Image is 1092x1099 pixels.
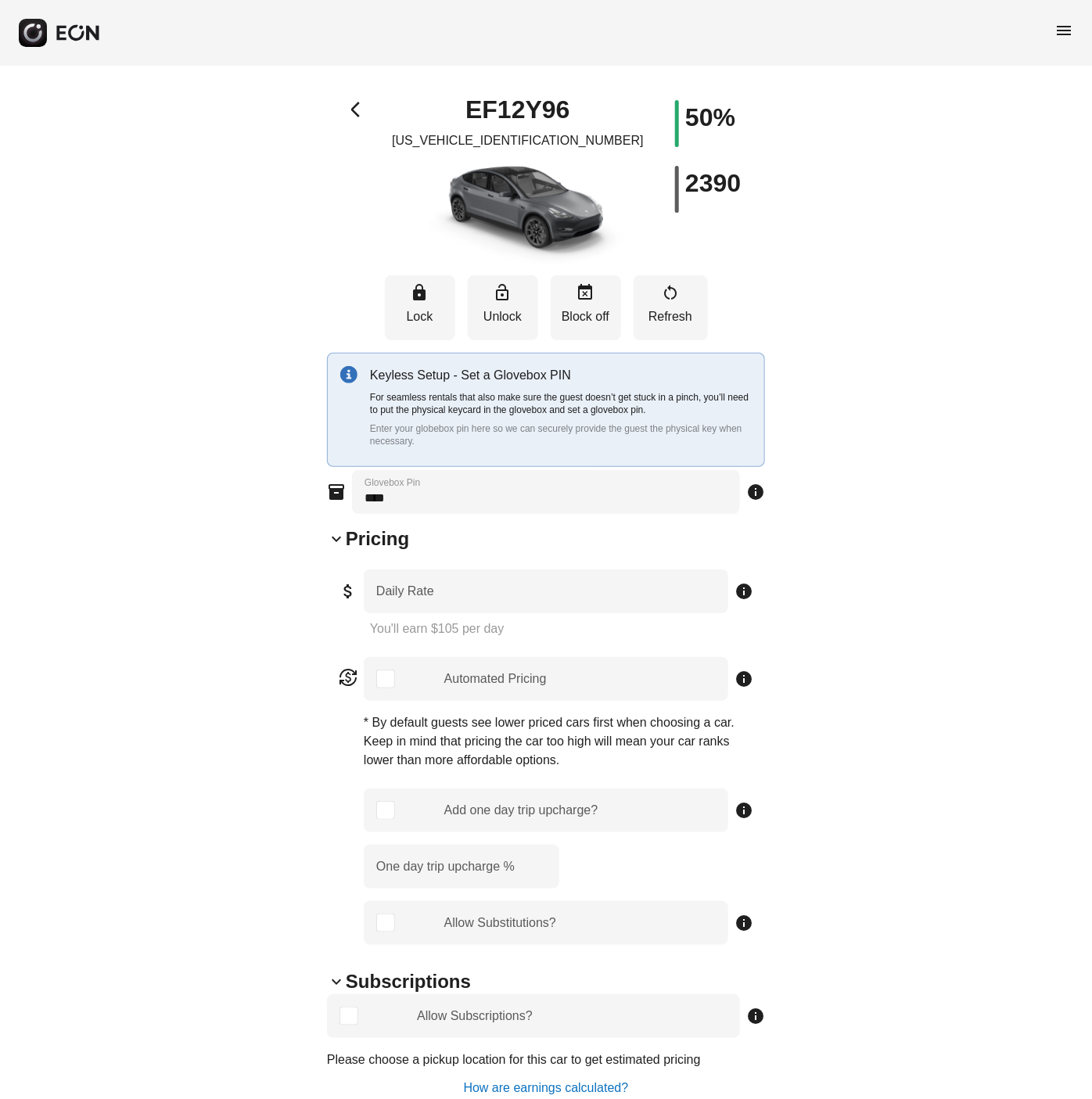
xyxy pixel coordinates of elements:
p: For seamless rentals that also make sure the guest doesn’t get stuck in a pinch, you’ll need to p... [370,391,752,416]
h1: 50% [685,108,735,127]
p: Enter your globebox pin here so we can securely provide the guest the physical key when necessary. [370,422,752,447]
span: menu [1054,21,1073,40]
div: Automated Pricing [444,670,547,688]
span: restart_alt [661,283,680,302]
p: Unlock [476,307,530,326]
p: [US_VEHICLE_IDENTIFICATION_NUMBER] [392,131,644,150]
div: Allow Substitutions? [444,914,556,932]
span: info [735,582,753,601]
div: Allow Subscriptions? [417,1007,533,1025]
p: You'll earn $105 per day [370,620,753,638]
a: How are earnings calculated? [462,1079,630,1097]
img: car [408,156,627,266]
p: Refresh [641,307,700,326]
button: Block off [551,275,621,340]
span: currency_exchange [339,668,357,687]
p: * By default guests see lower priced cars first when choosing a car. Keep in mind that pricing th... [364,713,753,770]
p: Please choose a pickup location for this car to get estimated pricing [327,1051,701,1069]
label: One day trip upcharge % [376,857,515,876]
p: Lock [393,307,447,326]
img: info [340,366,357,383]
span: lock [411,283,429,302]
label: Glovebox Pin [365,476,420,489]
span: info [735,801,753,820]
button: Unlock [468,275,538,340]
h1: 2390 [685,174,741,192]
span: info [746,483,765,501]
button: Lock [385,275,455,340]
span: lock_open [494,283,512,302]
span: event_busy [577,283,595,302]
div: Add one day trip upcharge? [444,801,598,820]
button: Refresh [634,275,708,340]
span: attach_money [339,582,357,601]
span: arrow_back_ios [351,100,370,119]
span: keyboard_arrow_down [327,530,346,548]
h1: EF12Y96 [465,100,569,119]
p: Block off [559,307,613,326]
p: Keyless Setup - Set a Glovebox PIN [370,366,752,385]
span: inventory_2 [327,483,346,501]
span: info [735,670,753,688]
h2: Pricing [346,526,409,551]
label: Daily Rate [376,582,434,601]
h2: Subscriptions [346,969,471,994]
span: info [735,914,753,932]
span: keyboard_arrow_down [327,972,346,991]
span: info [746,1007,765,1025]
